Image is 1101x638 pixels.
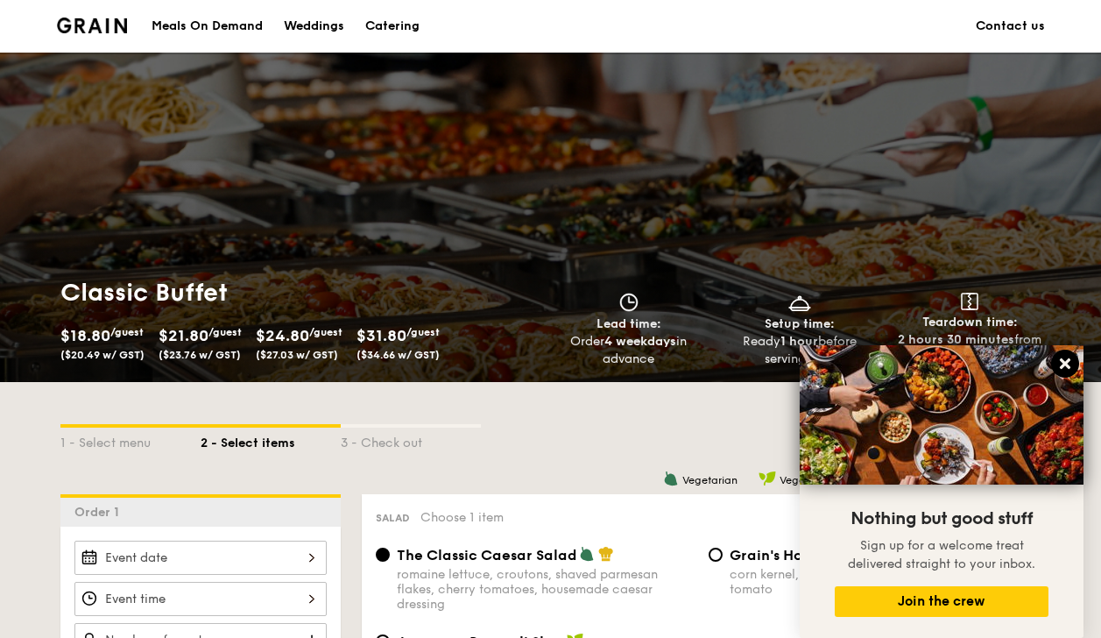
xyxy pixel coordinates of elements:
span: /guest [208,326,242,338]
img: icon-teardown.65201eee.svg [961,293,978,310]
button: Join the crew [835,586,1048,617]
span: $21.80 [159,326,208,345]
input: Event time [74,582,327,616]
span: /guest [406,326,440,338]
strong: 1 hour [780,334,818,349]
a: Logotype [57,18,128,33]
span: The Classic Caesar Salad [397,547,577,564]
img: Grain [57,18,128,33]
img: icon-clock.2db775ea.svg [616,293,642,312]
div: 2 - Select items [201,428,341,452]
div: romaine lettuce, croutons, shaved parmesan flakes, cherry tomatoes, housemade caesar dressing [397,567,695,612]
input: Grain's House Saladcorn kernel, roasted sesame dressing, cherry tomato [709,548,723,562]
span: $24.80 [256,326,309,345]
span: ($23.76 w/ GST) [159,349,241,361]
img: icon-vegetarian.fe4039eb.svg [579,546,595,562]
div: 3 - Check out [341,428,481,452]
div: 1 - Select menu [60,428,201,452]
span: ($27.03 w/ GST) [256,349,338,361]
span: $31.80 [356,326,406,345]
strong: 4 weekdays [604,334,676,349]
strong: 2 hours 30 minutes [898,332,1014,347]
div: corn kernel, roasted sesame dressing, cherry tomato [730,567,1027,597]
span: Setup time: [765,316,835,331]
span: Vegan [780,474,812,486]
img: icon-chef-hat.a58ddaea.svg [598,546,614,562]
input: Event date [74,541,327,575]
span: Salad [376,512,410,524]
span: ($34.66 w/ GST) [356,349,440,361]
div: from event time [892,331,1048,366]
span: Choose 1 item [420,510,504,525]
input: The Classic Caesar Saladromaine lettuce, croutons, shaved parmesan flakes, cherry tomatoes, house... [376,548,390,562]
span: Order 1 [74,505,126,520]
span: Lead time: [596,316,661,331]
img: icon-dish.430c3a2e.svg [787,293,813,312]
span: Sign up for a welcome treat delivered straight to your inbox. [848,538,1035,571]
span: ($20.49 w/ GST) [60,349,145,361]
span: /guest [309,326,342,338]
span: /guest [110,326,144,338]
div: Ready before serving time [721,333,878,368]
img: icon-vegan.f8ff3823.svg [759,471,776,486]
span: Nothing but good stuff [850,508,1033,529]
img: DSC07876-Edit02-Large.jpeg [800,345,1083,485]
h1: Classic Buffet [60,277,544,308]
button: Close [1051,350,1079,378]
span: Grain's House Salad [730,547,871,564]
span: Teardown time: [922,315,1018,330]
span: $18.80 [60,326,110,345]
span: Vegetarian [682,474,738,486]
img: icon-vegetarian.fe4039eb.svg [663,471,679,486]
div: Order in advance [551,333,708,368]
